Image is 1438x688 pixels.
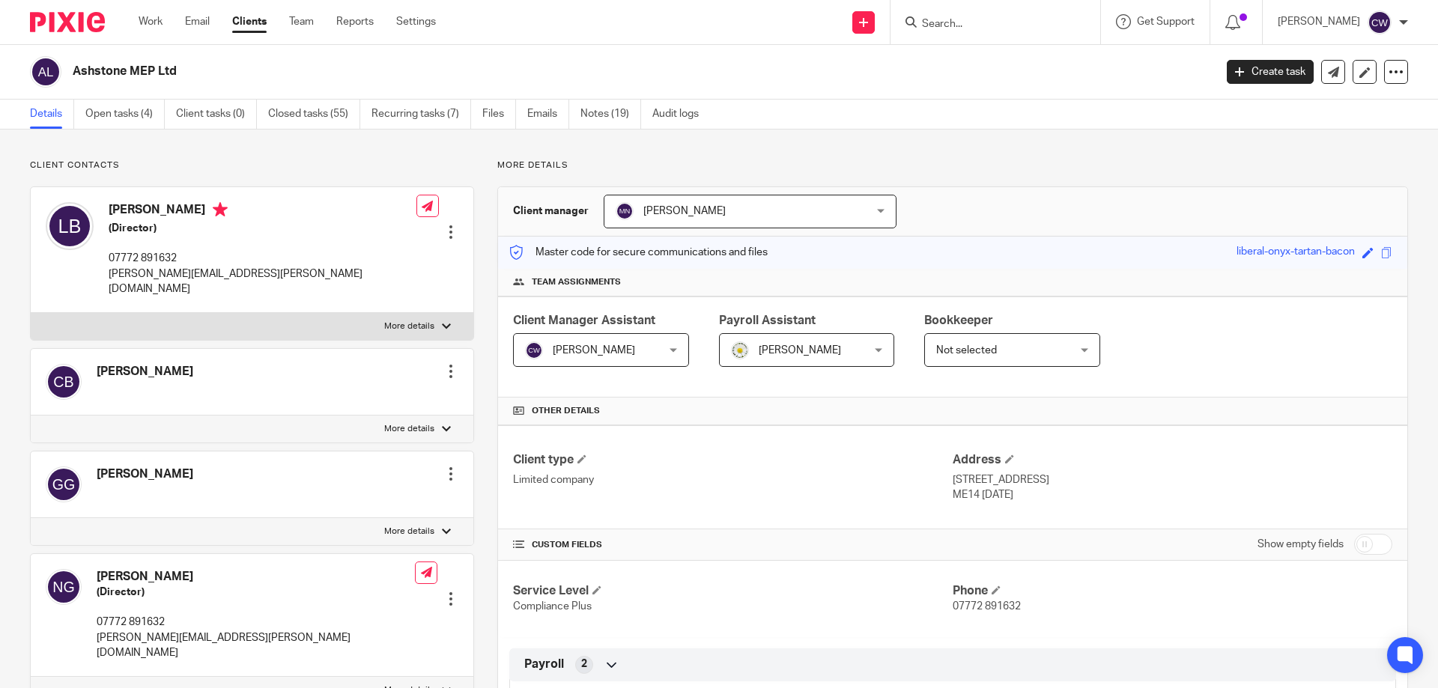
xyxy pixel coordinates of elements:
img: svg%3E [46,569,82,605]
a: Clients [232,14,267,29]
div: liberal-onyx-tartan-bacon [1237,244,1355,261]
a: Notes (19) [580,100,641,129]
a: Recurring tasks (7) [371,100,471,129]
img: svg%3E [46,202,94,250]
h4: Address [953,452,1392,468]
a: Open tasks (4) [85,100,165,129]
a: Details [30,100,74,129]
p: More details [497,159,1408,171]
img: Capture2.PNG [731,341,749,359]
p: More details [384,320,434,332]
h4: Phone [953,583,1392,599]
i: Primary [213,202,228,217]
h3: Client manager [513,204,589,219]
span: Client Manager Assistant [513,314,655,326]
p: [STREET_ADDRESS] [953,472,1392,487]
a: Create task [1227,60,1314,84]
h5: (Director) [97,585,415,600]
a: Files [482,100,516,129]
p: [PERSON_NAME][EMAIL_ADDRESS][PERSON_NAME][DOMAIN_NAME] [97,630,415,661]
p: Client contacts [30,159,474,171]
img: svg%3E [30,56,61,88]
h4: [PERSON_NAME] [97,569,415,585]
span: 2 [581,657,587,672]
h4: [PERSON_NAME] [97,466,193,482]
span: Team assignments [532,276,621,288]
span: Bookkeeper [924,314,993,326]
h4: [PERSON_NAME] [109,202,416,221]
p: 07772 891632 [109,251,416,266]
a: Audit logs [652,100,710,129]
p: Master code for secure communications and files [509,245,768,260]
img: svg%3E [46,466,82,502]
span: [PERSON_NAME] [759,345,841,356]
img: svg%3E [525,341,543,359]
a: Work [139,14,163,29]
a: Emails [527,100,569,129]
h5: (Director) [109,221,416,236]
p: [PERSON_NAME][EMAIL_ADDRESS][PERSON_NAME][DOMAIN_NAME] [109,267,416,297]
p: [PERSON_NAME] [1278,14,1360,29]
img: svg%3E [46,364,82,400]
input: Search [920,18,1055,31]
h2: Ashstone MEP Ltd [73,64,978,79]
a: Email [185,14,210,29]
span: [PERSON_NAME] [643,206,726,216]
img: svg%3E [616,202,634,220]
p: 07772 891632 [97,615,415,630]
h4: [PERSON_NAME] [97,364,193,380]
a: Closed tasks (55) [268,100,360,129]
p: More details [384,423,434,435]
label: Show empty fields [1258,537,1344,552]
p: ME14 [DATE] [953,487,1392,502]
span: Payroll Assistant [719,314,816,326]
h4: Client type [513,452,953,468]
img: Pixie [30,12,105,32]
span: Payroll [524,657,564,672]
span: Not selected [936,345,997,356]
p: More details [384,526,434,538]
span: Compliance Plus [513,601,592,612]
h4: CUSTOM FIELDS [513,539,953,551]
h4: Service Level [513,583,953,599]
p: Limited company [513,472,953,487]
a: Settings [396,14,436,29]
span: [PERSON_NAME] [553,345,635,356]
a: Team [289,14,314,29]
span: Other details [532,405,600,417]
span: 07772 891632 [953,601,1021,612]
a: Client tasks (0) [176,100,257,129]
span: Get Support [1137,16,1195,27]
img: svg%3E [1368,10,1392,34]
a: Reports [336,14,374,29]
